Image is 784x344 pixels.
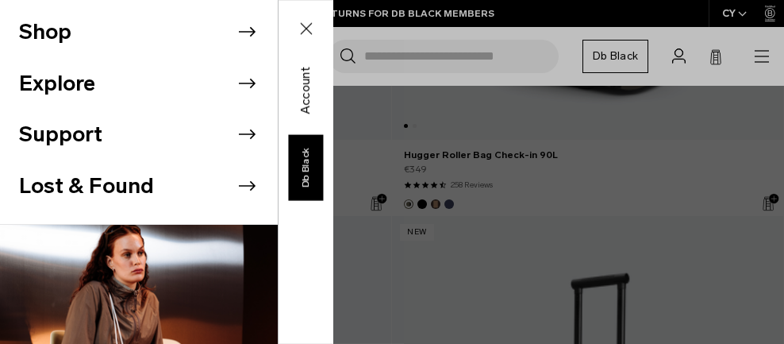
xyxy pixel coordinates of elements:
a: Account [290,80,323,99]
button: Shop [19,16,71,48]
a: Db Black [288,134,323,200]
button: Support [19,118,102,151]
button: Explore [19,68,95,100]
span: Account [297,66,316,114]
button: Lost & Found [19,170,154,203]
